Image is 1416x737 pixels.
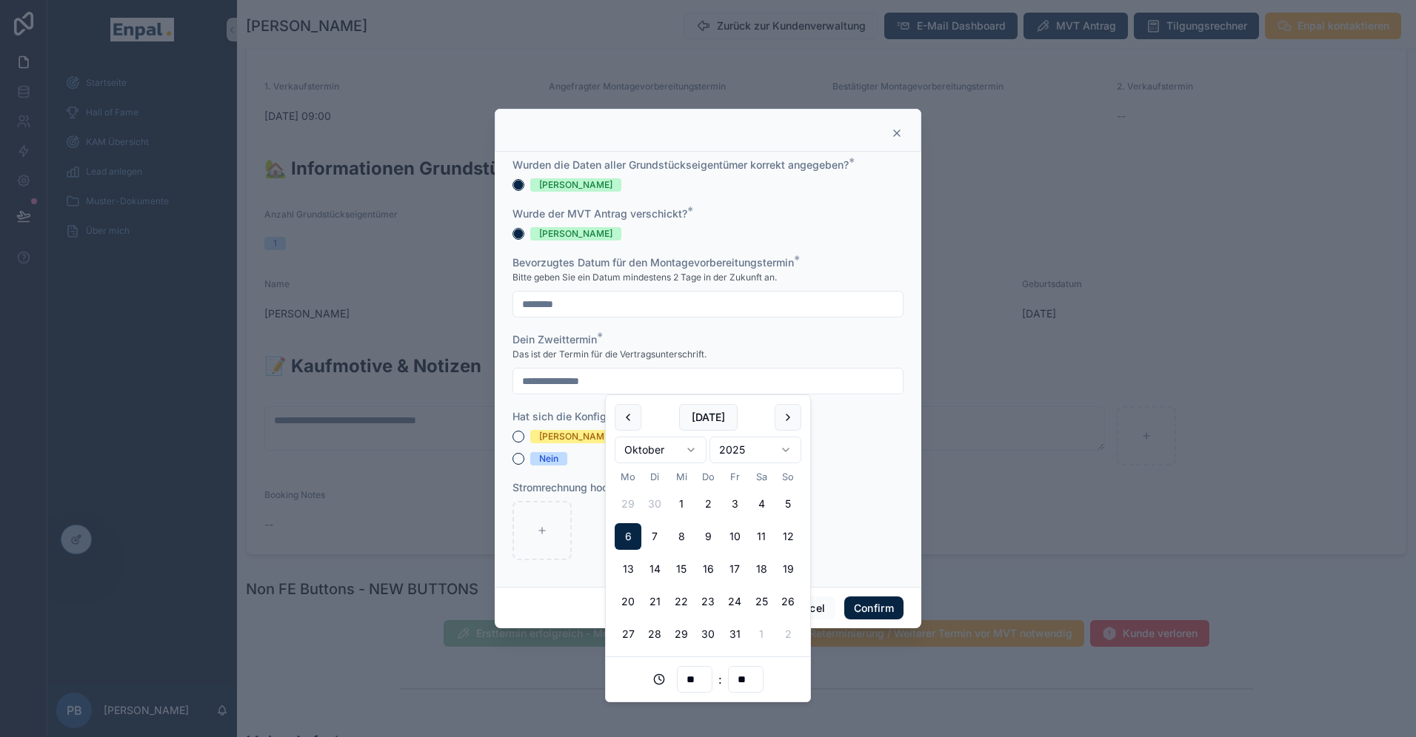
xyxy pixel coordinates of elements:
span: Bevorzugtes Datum für den Montagevorbereitungstermin [512,256,794,269]
button: Mittwoch, 29. Oktober 2025 [668,621,695,647]
button: Mittwoch, 1. Oktober 2025 [668,491,695,517]
button: Montag, 13. Oktober 2025 [615,556,641,582]
button: Freitag, 10. Oktober 2025 [721,523,748,550]
th: Dienstag [641,469,668,485]
button: Montag, 27. Oktober 2025 [615,621,641,647]
div: Nein [539,452,558,465]
button: Dienstag, 21. Oktober 2025 [641,588,668,615]
button: Sonntag, 26. Oktober 2025 [775,588,801,615]
span: Das ist der Termin für die Vertragsunterschrift. [512,349,707,360]
span: Wurde der MVT Antrag verschickt? [512,207,687,220]
button: Sonntag, 5. Oktober 2025 [775,491,801,517]
button: Donnerstag, 2. Oktober 2025 [695,491,721,517]
button: Donnerstag, 30. Oktober 2025 [695,621,721,647]
span: Hat sich die Konfiguration des Systems verändert? [512,410,764,423]
button: Dienstag, 30. September 2025 [641,491,668,517]
button: Mittwoch, 15. Oktober 2025 [668,556,695,582]
button: Freitag, 3. Oktober 2025 [721,491,748,517]
button: [DATE] [679,404,738,431]
th: Donnerstag [695,469,721,485]
button: Freitag, 31. Oktober 2025 [721,621,748,647]
button: Donnerstag, 23. Oktober 2025 [695,588,721,615]
th: Montag [615,469,641,485]
button: Sonntag, 12. Oktober 2025 [775,523,801,550]
button: Donnerstag, 9. Oktober 2025 [695,523,721,550]
button: Mittwoch, 22. Oktober 2025 [668,588,695,615]
button: Samstag, 11. Oktober 2025 [748,523,775,550]
button: Freitag, 17. Oktober 2025 [721,556,748,582]
table: Oktober 2025 [615,469,801,647]
span: Dein Zweittermin [512,333,597,346]
div: : [615,666,801,693]
th: Sonntag [775,469,801,485]
button: Samstag, 25. Oktober 2025 [748,588,775,615]
th: Freitag [721,469,748,485]
button: Montag, 29. September 2025 [615,491,641,517]
button: Sonntag, 19. Oktober 2025 [775,556,801,582]
button: Dienstag, 14. Oktober 2025 [641,556,668,582]
div: [PERSON_NAME] [539,430,612,443]
button: Donnerstag, 16. Oktober 2025 [695,556,721,582]
button: Montag, 6. Oktober 2025, selected [615,523,641,550]
button: Confirm [844,596,904,620]
button: Montag, 20. Oktober 2025 [615,588,641,615]
span: Stromrechnung hochladen [512,481,641,494]
span: Wurden die Daten aller Grundstückseigentümer korrekt angegeben? [512,158,849,171]
button: Samstag, 1. November 2025 [748,621,775,647]
button: Sonntag, 2. November 2025 [775,621,801,647]
button: Samstag, 4. Oktober 2025 [748,491,775,517]
span: Bitte geben Sie ein Datum mindestens 2 Tage in der Zukunft an. [512,272,777,283]
button: Samstag, 18. Oktober 2025 [748,556,775,582]
th: Samstag [748,469,775,485]
button: Mittwoch, 8. Oktober 2025 [668,523,695,550]
div: [PERSON_NAME] [539,178,612,192]
div: [PERSON_NAME] [539,227,612,240]
button: Dienstag, 28. Oktober 2025 [641,621,668,647]
button: Dienstag, 7. Oktober 2025 [641,523,668,550]
button: Freitag, 24. Oktober 2025 [721,588,748,615]
th: Mittwoch [668,469,695,485]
